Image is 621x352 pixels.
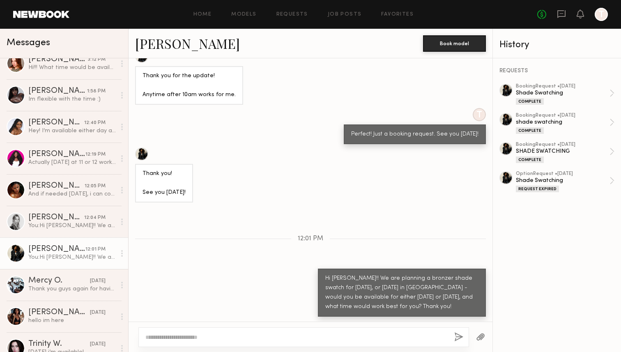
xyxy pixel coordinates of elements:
[28,95,116,103] div: Im flexible with the time :)
[499,68,614,74] div: REQUESTS
[516,186,559,192] div: Request Expired
[298,235,323,242] span: 12:01 PM
[28,340,90,348] div: Trinity W.
[28,308,90,317] div: [PERSON_NAME]
[276,12,308,17] a: Requests
[28,245,85,253] div: [PERSON_NAME]
[516,89,609,97] div: Shade Swatching
[28,317,116,324] div: hello im here
[516,142,614,163] a: bookingRequest •[DATE]SHADE SWATCHINGComplete
[28,87,87,95] div: [PERSON_NAME]
[28,119,84,127] div: [PERSON_NAME]
[88,56,106,64] div: 3:12 PM
[143,169,186,198] div: Thank you! See you [DATE]!
[28,64,116,71] div: Hi!!! What time would be available for [DATE]? I could do like noon [DATE]?
[516,177,609,184] div: Shade Swatching
[84,119,106,127] div: 12:40 PM
[84,214,106,222] div: 12:04 PM
[516,84,614,105] a: bookingRequest •[DATE]Shade SwatchingComplete
[28,127,116,135] div: Hey! I’m available either day anytime!
[516,84,609,89] div: booking Request • [DATE]
[28,150,85,159] div: [PERSON_NAME]
[595,8,608,21] a: T
[325,274,478,312] div: Hi [PERSON_NAME]!! We are planning a bronzer shade swatch for [DATE], or [DATE] in [GEOGRAPHIC_DA...
[135,35,240,52] a: [PERSON_NAME]
[516,98,544,105] div: Complete
[85,151,106,159] div: 12:19 PM
[90,309,106,317] div: [DATE]
[28,190,116,198] div: And if needed [DATE], i can come anytime between 1 and 4:30
[90,277,106,285] div: [DATE]
[28,285,116,293] div: Thank you guys again for having me. 😊🙏🏿
[516,142,609,147] div: booking Request • [DATE]
[516,113,609,118] div: booking Request • [DATE]
[143,71,236,100] div: Thank you for the update! Anytime after 10am works for me.
[28,214,84,222] div: [PERSON_NAME]
[516,113,614,134] a: bookingRequest •[DATE]shade swatchingComplete
[28,222,116,230] div: You: Hi [PERSON_NAME]!! We are planning a bronzer shade swatch for [DATE], or [DATE] in [GEOGRAPH...
[28,277,90,285] div: Mercy O.
[85,246,106,253] div: 12:01 PM
[28,55,88,64] div: [PERSON_NAME]
[231,12,256,17] a: Models
[28,159,116,166] div: Actually [DATE] at 11 or 12 works too so whichever fits your schedule best
[328,12,362,17] a: Job Posts
[85,182,106,190] div: 12:05 PM
[516,156,544,163] div: Complete
[7,38,50,48] span: Messages
[516,127,544,134] div: Complete
[516,171,614,192] a: optionRequest •[DATE]Shade SwatchingRequest Expired
[516,118,609,126] div: shade swatching
[351,130,478,139] div: Perfect! Just a booking request. See you [DATE]!
[516,147,609,155] div: SHADE SWATCHING
[90,340,106,348] div: [DATE]
[423,39,486,46] a: Book model
[499,40,614,50] div: History
[87,87,106,95] div: 1:58 PM
[193,12,212,17] a: Home
[381,12,414,17] a: Favorites
[423,35,486,52] button: Book model
[28,182,85,190] div: [PERSON_NAME]
[28,253,116,261] div: You: Hi [PERSON_NAME]!! We are planning a bronzer shade swatch for [DATE], or [DATE] in [GEOGRAPH...
[516,171,609,177] div: option Request • [DATE]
